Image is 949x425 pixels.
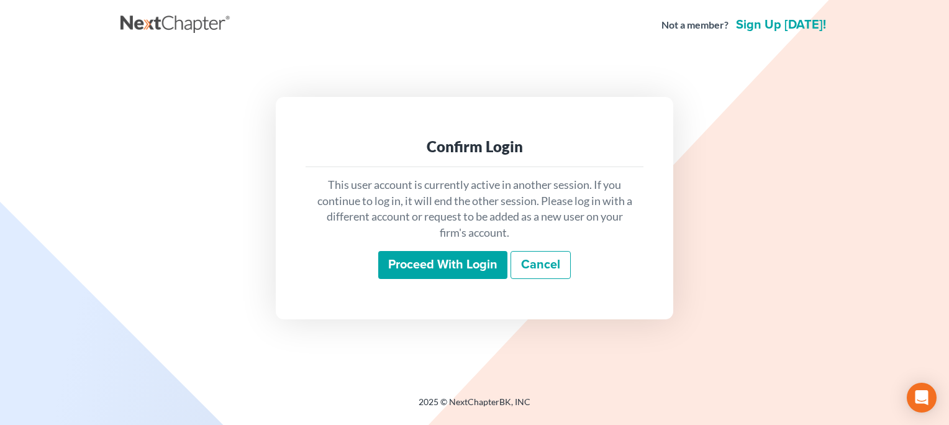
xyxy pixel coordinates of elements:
p: This user account is currently active in another session. If you continue to log in, it will end ... [316,177,633,241]
a: Cancel [511,251,571,280]
div: Confirm Login [316,137,633,157]
strong: Not a member? [661,18,729,32]
div: Open Intercom Messenger [907,383,937,413]
div: 2025 © NextChapterBK, INC [120,396,829,418]
input: Proceed with login [378,251,507,280]
a: Sign up [DATE]! [733,19,829,31]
